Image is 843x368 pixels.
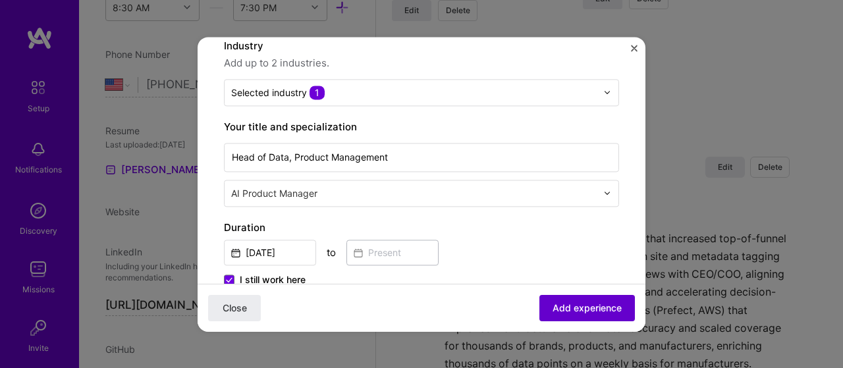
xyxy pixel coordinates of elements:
[223,301,247,314] span: Close
[603,88,611,96] img: drop icon
[346,240,439,265] input: Present
[224,240,316,265] input: Date
[224,55,619,71] span: Add up to 2 industries.
[208,294,261,321] button: Close
[224,143,619,172] input: Role name
[539,294,635,321] button: Add experience
[240,273,306,286] span: I still work here
[327,246,336,259] div: to
[224,220,619,236] label: Duration
[231,86,325,99] div: Selected industry
[603,189,611,197] img: drop icon
[224,38,619,54] label: Industry
[631,45,638,59] button: Close
[310,86,325,99] span: 1
[224,119,619,135] label: Your title and specialization
[553,301,622,314] span: Add experience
